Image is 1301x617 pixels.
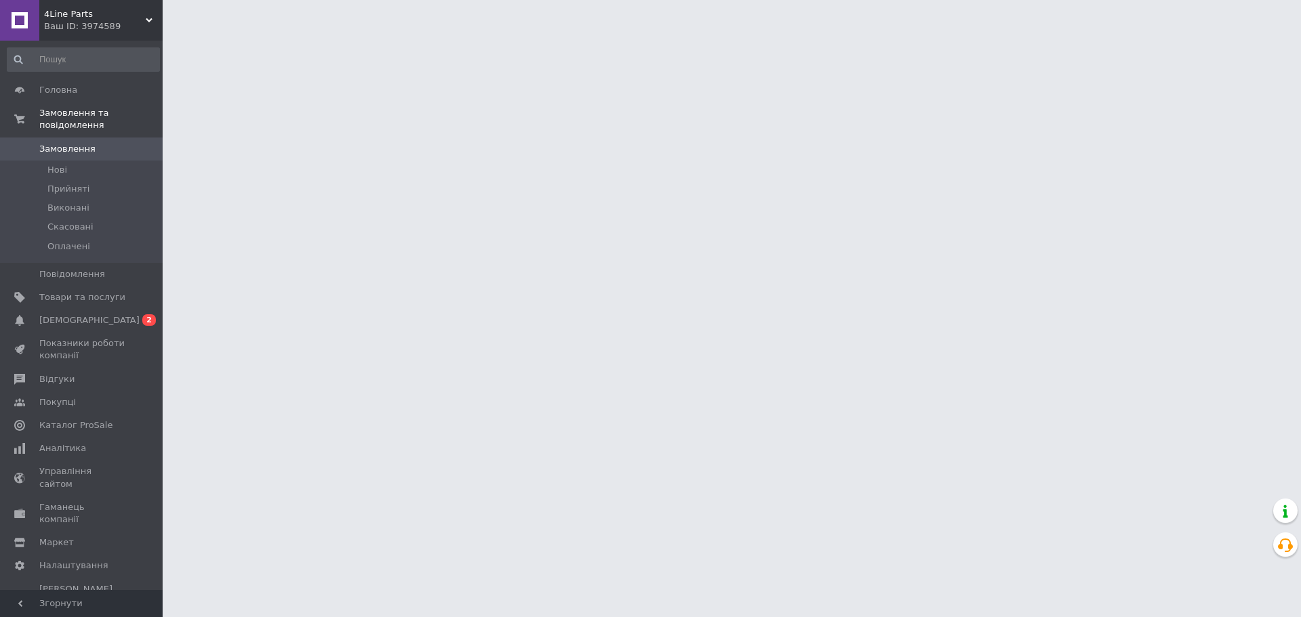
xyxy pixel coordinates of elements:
span: Управління сайтом [39,465,125,490]
span: [DEMOGRAPHIC_DATA] [39,314,140,326]
span: Маркет [39,536,74,549]
span: Виконані [47,202,89,214]
div: Ваш ID: 3974589 [44,20,163,33]
span: Повідомлення [39,268,105,280]
span: Товари та послуги [39,291,125,303]
span: Відгуки [39,373,75,385]
input: Пошук [7,47,160,72]
span: Нові [47,164,67,176]
span: Оплачені [47,240,90,253]
span: Показники роботи компанії [39,337,125,362]
span: Прийняті [47,183,89,195]
span: Гаманець компанії [39,501,125,526]
span: Замовлення [39,143,96,155]
span: 4Line Parts [44,8,146,20]
span: Покупці [39,396,76,408]
span: Аналітика [39,442,86,454]
span: Каталог ProSale [39,419,112,431]
span: 2 [142,314,156,326]
span: Головна [39,84,77,96]
span: Налаштування [39,559,108,572]
span: Замовлення та повідомлення [39,107,163,131]
span: Скасовані [47,221,94,233]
